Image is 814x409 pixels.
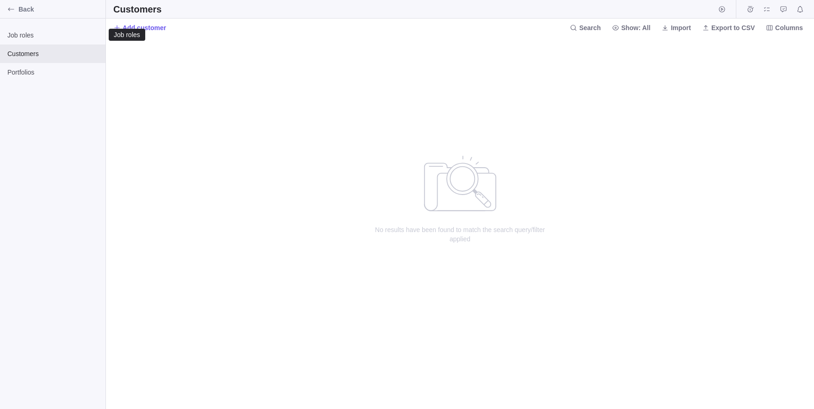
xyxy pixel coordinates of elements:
[123,23,166,32] span: Add customer
[113,21,166,34] span: Add customer
[113,31,141,38] div: Job roles
[7,49,98,58] span: Customers
[760,7,773,14] a: My assignments
[777,3,790,16] span: Approval requests
[715,3,728,16] span: Start timer
[368,225,553,244] span: No results have been found to match the search query/filter applied
[113,3,161,16] h2: Customers
[760,3,773,16] span: My assignments
[106,37,814,409] div: no data to show
[566,21,604,34] span: Search
[18,5,102,14] span: Back
[658,21,695,34] span: Import
[794,3,807,16] span: Notifications
[711,23,755,32] span: Export to CSV
[7,31,98,40] span: Job roles
[744,3,757,16] span: Time logs
[744,7,757,14] a: Time logs
[777,7,790,14] a: Approval requests
[608,21,654,34] span: Show: All
[671,23,691,32] span: Import
[775,23,803,32] span: Columns
[794,7,807,14] a: Notifications
[7,68,98,77] span: Portfolios
[621,23,650,32] span: Show: All
[762,21,807,34] span: Columns
[698,21,758,34] span: Export to CSV
[579,23,601,32] span: Search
